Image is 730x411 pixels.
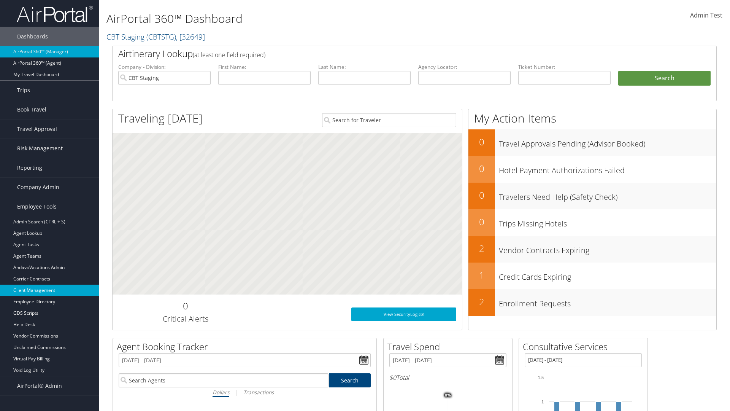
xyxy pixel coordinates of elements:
[351,307,456,321] a: View SecurityLogic®
[523,340,647,353] h2: Consultative Services
[499,241,716,256] h3: Vendor Contracts Expiring
[518,63,611,71] label: Ticket Number:
[118,63,211,71] label: Company - Division:
[468,269,495,282] h2: 1
[193,51,265,59] span: (at least one field required)
[418,63,511,71] label: Agency Locator:
[468,162,495,175] h2: 0
[17,5,93,23] img: airportal-logo.png
[468,236,716,263] a: 2Vendor Contracts Expiring
[117,340,376,353] h2: Agent Booking Tracker
[468,156,716,183] a: 0Hotel Payment Authorizations Failed
[468,189,495,202] h2: 0
[389,373,396,382] span: $0
[213,389,229,396] i: Dollars
[119,387,371,397] div: |
[468,135,495,148] h2: 0
[499,268,716,282] h3: Credit Cards Expiring
[690,11,722,19] span: Admin Test
[17,197,57,216] span: Employee Tools
[468,129,716,156] a: 0Travel Approvals Pending (Advisor Booked)
[17,158,42,177] span: Reporting
[17,139,63,158] span: Risk Management
[106,11,517,27] h1: AirPortal 360™ Dashboard
[468,289,716,316] a: 2Enrollment Requests
[176,32,205,42] span: , [ 32649 ]
[690,4,722,27] a: Admin Test
[243,389,274,396] i: Transactions
[468,209,716,236] a: 0Trips Missing Hotels
[17,81,30,100] span: Trips
[468,242,495,255] h2: 2
[468,263,716,289] a: 1Credit Cards Expiring
[468,295,495,308] h2: 2
[17,119,57,139] span: Travel Approval
[118,314,252,324] h3: Critical Alerts
[468,183,716,209] a: 0Travelers Need Help (Safety Check)
[318,63,411,71] label: Last Name:
[499,135,716,149] h3: Travel Approvals Pending (Advisor Booked)
[119,373,328,387] input: Search Agents
[146,32,176,42] span: ( CBTSTG )
[499,295,716,309] h3: Enrollment Requests
[118,47,660,60] h2: Airtinerary Lookup
[445,393,451,398] tspan: 0%
[17,178,59,197] span: Company Admin
[618,71,711,86] button: Search
[17,27,48,46] span: Dashboards
[499,215,716,229] h3: Trips Missing Hotels
[329,373,371,387] a: Search
[322,113,456,127] input: Search for Traveler
[499,161,716,176] h3: Hotel Payment Authorizations Failed
[118,110,203,126] h1: Traveling [DATE]
[17,100,46,119] span: Book Travel
[468,215,495,228] h2: 0
[499,188,716,202] h3: Travelers Need Help (Safety Check)
[538,375,544,380] tspan: 1.5
[17,376,62,395] span: AirPortal® Admin
[541,400,544,404] tspan: 1
[218,63,311,71] label: First Name:
[468,110,716,126] h1: My Action Items
[106,32,205,42] a: CBT Staging
[389,373,506,382] h6: Total
[387,340,512,353] h2: Travel Spend
[118,299,252,312] h2: 0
